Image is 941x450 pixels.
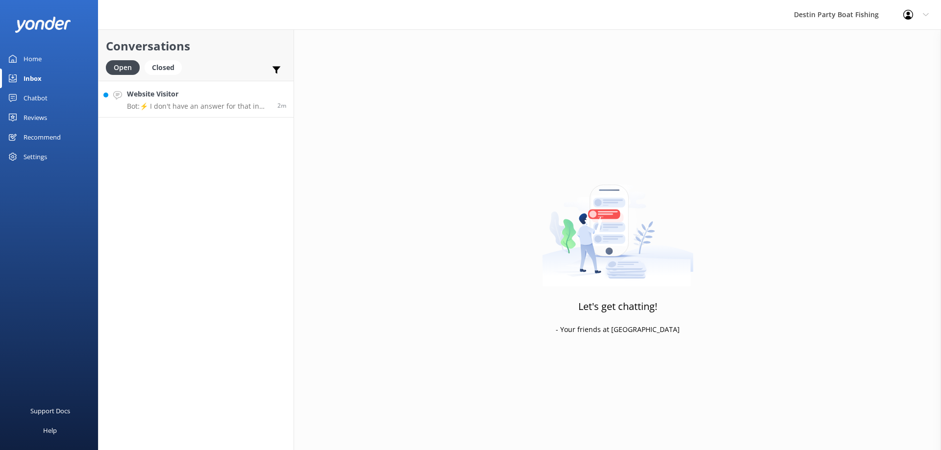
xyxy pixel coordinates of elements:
[106,62,145,72] a: Open
[127,102,270,111] p: Bot: ⚡ I don't have an answer for that in my knowledge base. Please try and rephrase your questio...
[556,324,680,335] p: - Your friends at [GEOGRAPHIC_DATA]
[24,69,42,88] div: Inbox
[99,81,294,118] a: Website VisitorBot:⚡ I don't have an answer for that in my knowledge base. Please try and rephras...
[24,147,47,166] div: Settings
[24,108,47,127] div: Reviews
[24,88,48,108] div: Chatbot
[277,101,286,110] span: Sep 19 2025 03:51pm (UTC -05:00) America/Cancun
[30,401,70,421] div: Support Docs
[24,127,61,147] div: Recommend
[106,60,140,75] div: Open
[127,89,270,99] h4: Website Visitor
[106,37,286,55] h2: Conversations
[578,299,657,314] h3: Let's get chatting!
[15,17,71,33] img: yonder-white-logo.png
[542,164,693,286] img: artwork of a man stealing a conversation from at giant smartphone
[145,60,182,75] div: Closed
[24,49,42,69] div: Home
[43,421,57,440] div: Help
[145,62,187,72] a: Closed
